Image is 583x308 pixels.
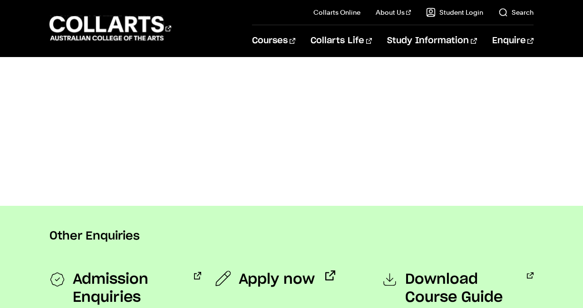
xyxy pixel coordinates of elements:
[215,270,335,289] a: Apply now
[49,229,534,244] p: Other Enquiries
[49,15,171,42] div: Go to homepage
[426,8,483,17] a: Student Login
[492,25,534,57] a: Enquire
[376,8,411,17] a: About Us
[252,25,295,57] a: Courses
[313,8,360,17] a: Collarts Online
[73,270,183,307] span: Admission Enquiries
[405,270,517,307] span: Download Course Guide
[498,8,534,17] a: Search
[387,25,476,57] a: Study Information
[311,25,372,57] a: Collarts Life
[239,270,315,289] span: Apply now
[382,270,534,307] a: Download Course Guide
[49,270,201,307] a: Admission Enquiries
